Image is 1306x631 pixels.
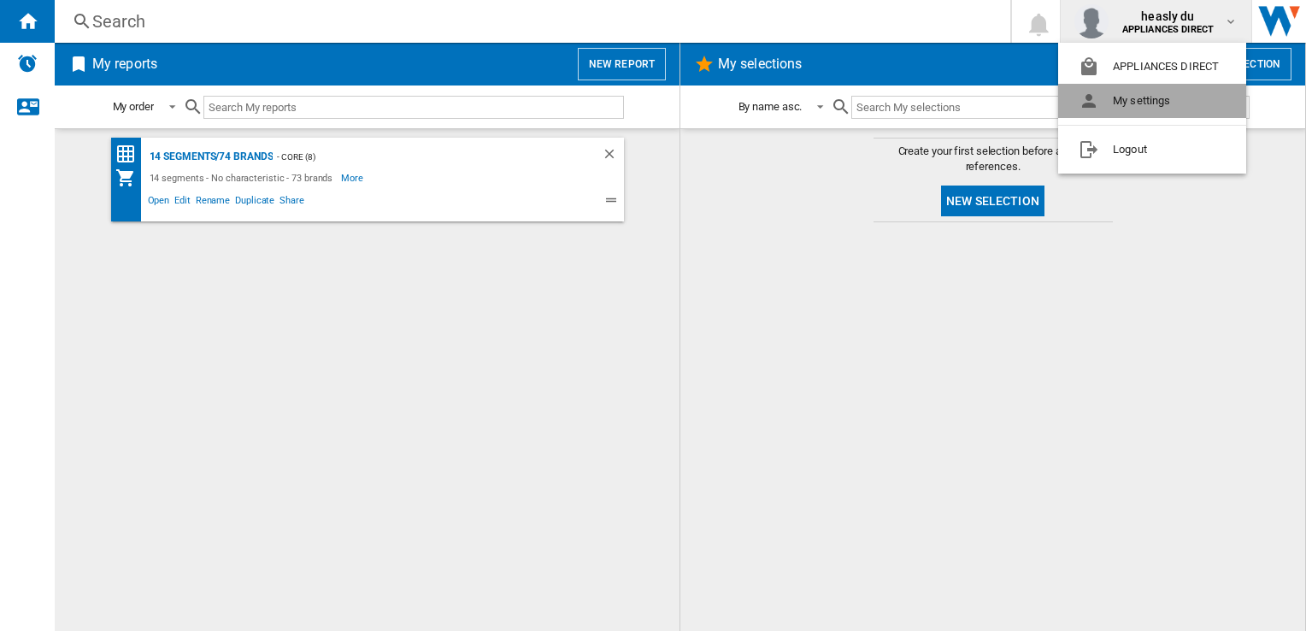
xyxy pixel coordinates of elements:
button: Logout [1058,133,1246,167]
button: My settings [1058,84,1246,118]
button: APPLIANCES DIRECT [1058,50,1246,84]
